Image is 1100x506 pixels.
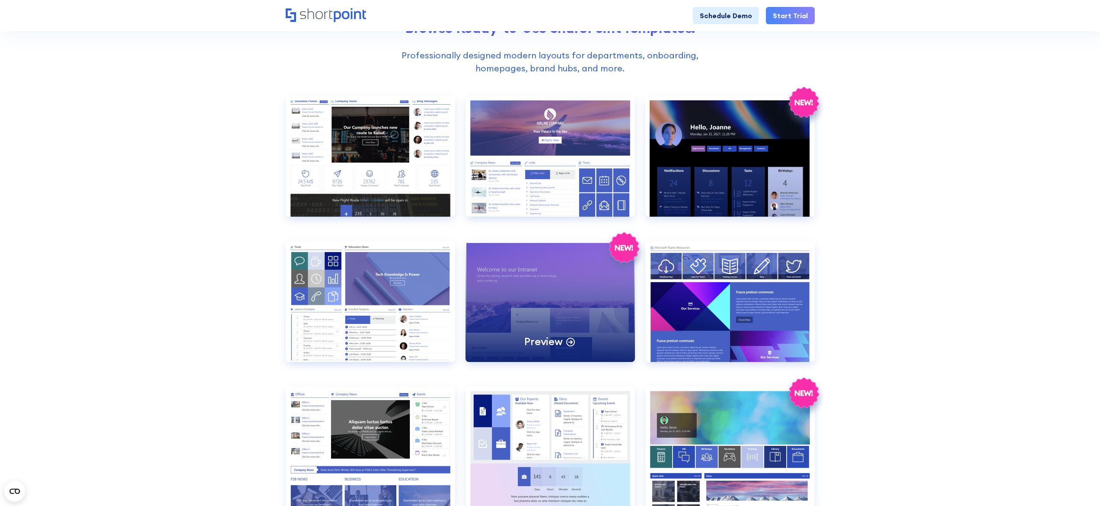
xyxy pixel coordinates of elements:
iframe: Chat Widget [944,406,1100,506]
a: Home [286,8,366,23]
a: Schedule Demo [693,7,759,24]
h2: Browse Ready-to-Use SharePoint Templates. [286,20,815,36]
a: Start Trial [766,7,815,24]
a: Enterprise 1Preview [466,241,635,376]
button: Open CMP widget [4,481,25,502]
a: Airlines 1 [286,96,455,231]
a: HR 1 [645,241,815,376]
a: Airlines 2 [466,96,635,231]
a: Education 1 [286,241,455,376]
p: Preview [524,335,562,348]
p: Professionally designed modern layouts for departments, onboarding, homepages, brand hubs, and more. [380,49,720,75]
a: Communication [645,96,815,231]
